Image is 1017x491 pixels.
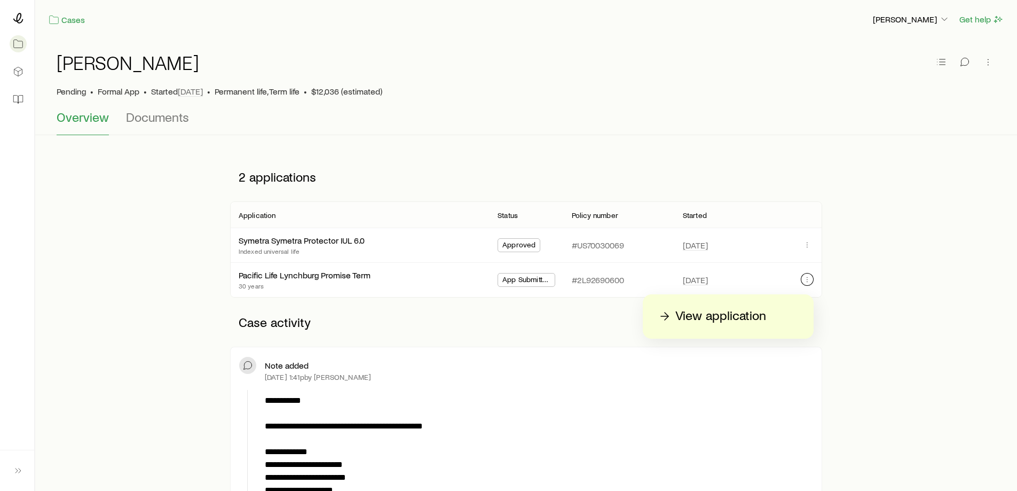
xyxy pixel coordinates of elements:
[239,270,370,281] div: Pacific Life Lynchburg Promise Term
[151,86,203,97] p: Started
[572,211,618,220] p: Policy number
[126,110,189,124] span: Documents
[98,86,139,97] span: Formal App
[304,86,307,97] span: •
[144,86,147,97] span: •
[683,275,708,285] span: [DATE]
[57,110,109,124] span: Overview
[215,86,299,97] span: Permanent life, Term life
[57,52,199,73] h1: [PERSON_NAME]
[872,13,950,26] button: [PERSON_NAME]
[656,307,801,326] a: View application
[683,211,707,220] p: Started
[683,240,708,251] span: [DATE]
[239,235,365,246] div: Symetra Symetra Protector IUL 6.0
[265,373,371,381] p: [DATE] 1:41p by [PERSON_NAME]
[572,240,624,251] p: #US70030069
[239,247,365,255] p: Indexed universal life
[207,86,210,97] span: •
[572,275,624,285] p: #2L92690600
[265,360,309,371] p: Note added
[873,14,950,25] p: [PERSON_NAME]
[178,86,203,97] span: [DATE]
[239,270,370,280] a: Pacific Life Lynchburg Promise Term
[675,308,766,325] p: View application
[239,235,365,245] a: Symetra Symetra Protector IUL 6.0
[57,86,86,97] p: Pending
[502,240,535,252] span: Approved
[239,211,276,220] p: Application
[90,86,93,97] span: •
[959,13,1004,26] button: Get help
[230,306,822,338] p: Case activity
[502,275,550,286] span: App Submitted
[48,14,85,26] a: Cases
[57,110,996,135] div: Case details tabs
[230,161,822,193] p: 2 applications
[311,86,382,97] span: $12,036 (estimated)
[239,282,370,290] p: 30 years
[498,211,518,220] p: Status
